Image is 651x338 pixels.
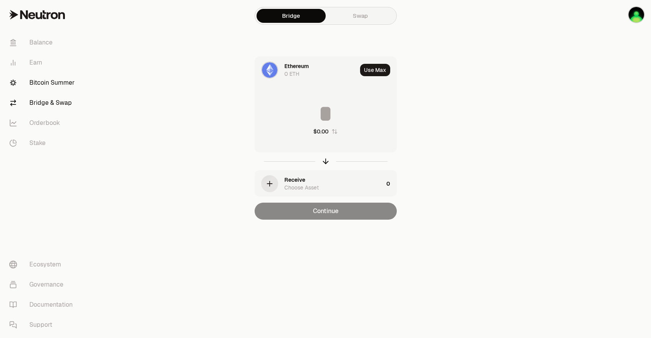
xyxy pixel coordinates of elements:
a: Support [3,315,83,335]
div: ReceiveChoose Asset [255,171,383,197]
img: KO [629,7,644,22]
a: Governance [3,275,83,295]
a: Orderbook [3,113,83,133]
a: Swap [326,9,395,23]
button: $0.00 [313,128,338,135]
a: Bridge [257,9,326,23]
button: ReceiveChoose Asset0 [255,171,396,197]
div: Ethereum [284,62,309,70]
div: Receive [284,176,305,184]
a: Balance [3,32,83,53]
a: Documentation [3,295,83,315]
button: Use Max [360,64,390,76]
a: Bridge & Swap [3,93,83,113]
img: ETH Logo [262,62,277,78]
a: Earn [3,53,83,73]
div: 0 [386,171,396,197]
a: Bitcoin Summer [3,73,83,93]
div: Choose Asset [284,184,319,191]
div: $0.00 [313,128,328,135]
a: Ecosystem [3,254,83,275]
a: Stake [3,133,83,153]
div: ETH LogoEthereum0 ETH [255,57,357,83]
div: 0 ETH [284,70,299,78]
